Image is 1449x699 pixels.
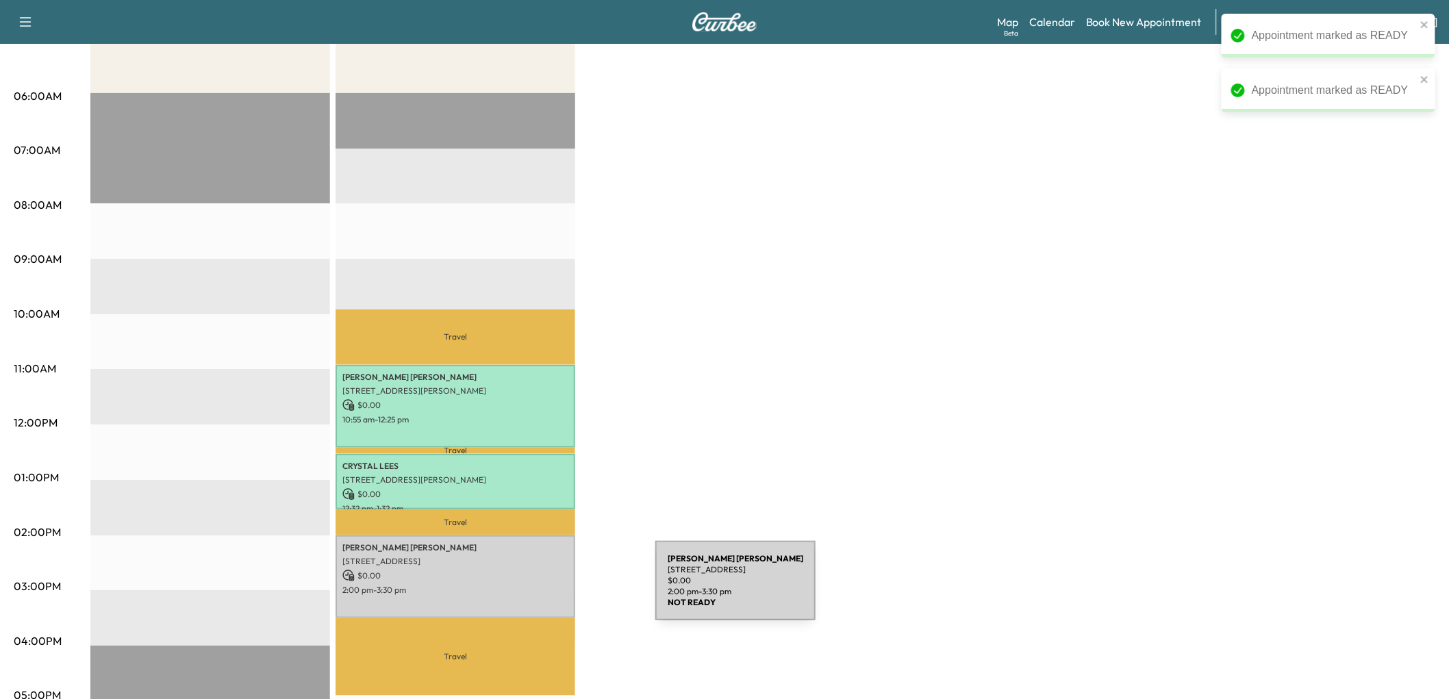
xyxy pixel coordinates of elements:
p: 07:00AM [14,142,60,158]
p: 09:00AM [14,251,62,267]
p: $ 0.00 [342,570,568,582]
p: 2:00 pm - 3:30 pm [342,585,568,596]
a: Calendar [1029,14,1075,30]
p: $ 0.00 [342,399,568,411]
div: Appointment marked as READY [1252,27,1416,44]
p: Travel [336,509,575,535]
a: Book New Appointment [1086,14,1202,30]
p: [STREET_ADDRESS][PERSON_NAME] [342,385,568,396]
div: Appointment marked as READY [1252,82,1416,99]
p: 04:00PM [14,633,62,649]
p: CRYSTAL LEES [342,461,568,472]
p: [PERSON_NAME] [PERSON_NAME] [342,372,568,383]
p: [PERSON_NAME] [PERSON_NAME] [342,542,568,553]
button: close [1420,19,1430,30]
p: Travel [336,618,575,696]
a: MapBeta [997,14,1018,30]
p: 03:00PM [14,578,61,594]
p: Travel [336,309,575,365]
img: Curbee Logo [692,12,757,31]
p: 10:00AM [14,305,60,322]
p: 02:00PM [14,524,61,540]
p: 12:32 pm - 1:32 pm [342,503,568,514]
p: Travel [336,448,575,454]
p: 11:00AM [14,360,56,377]
p: $ 0.00 [342,488,568,500]
button: close [1420,74,1430,85]
p: [STREET_ADDRESS] [342,556,568,567]
p: 06:00AM [14,88,62,104]
p: 08:00AM [14,196,62,213]
p: 01:00PM [14,469,59,485]
p: [STREET_ADDRESS][PERSON_NAME] [342,474,568,485]
p: 12:00PM [14,414,58,431]
p: 10:55 am - 12:25 pm [342,414,568,425]
div: Beta [1004,28,1018,38]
